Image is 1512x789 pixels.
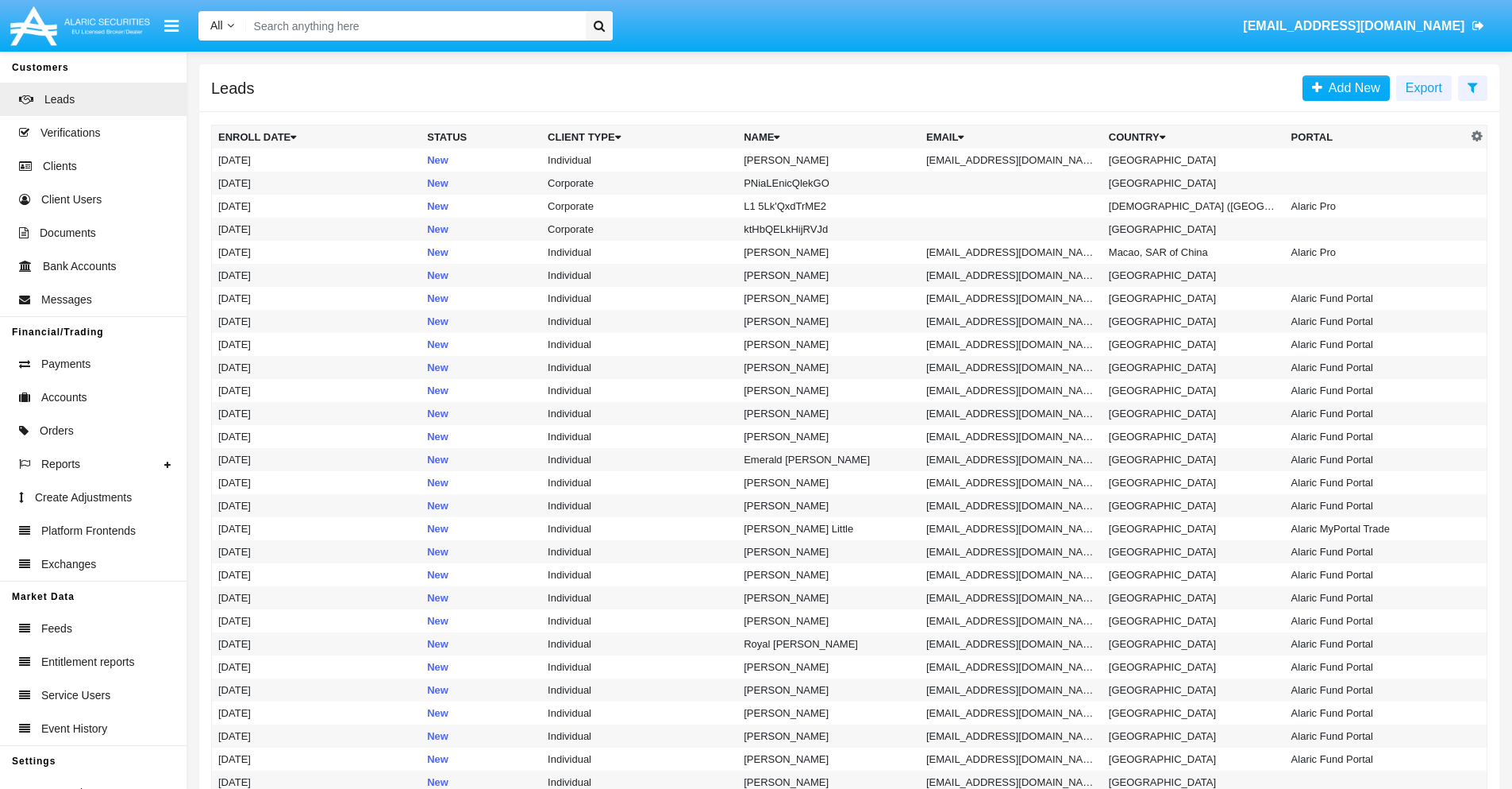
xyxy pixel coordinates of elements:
td: [EMAIL_ADDRESS][DOMAIN_NAME] [920,494,1102,517]
span: Service Users [41,687,110,704]
td: Alaric Fund Portal [1285,425,1468,448]
td: Individual [541,725,737,748]
td: [DATE] [212,333,421,356]
td: Individual [541,540,737,563]
td: Individual [541,402,737,425]
span: Event History [41,721,107,737]
td: Individual [541,425,737,448]
td: [GEOGRAPHIC_DATA] [1102,563,1285,586]
td: [DATE] [212,494,421,517]
td: Individual [541,264,737,287]
td: [EMAIL_ADDRESS][DOMAIN_NAME] [920,310,1102,333]
td: Individual [541,702,737,725]
td: Alaric Fund Portal [1285,748,1468,771]
td: [GEOGRAPHIC_DATA] [1102,310,1285,333]
td: [GEOGRAPHIC_DATA] [1102,218,1285,241]
td: New [421,517,541,540]
td: L1 5Lk'QxdTrME2 [737,195,920,218]
td: [GEOGRAPHIC_DATA] [1102,632,1285,656]
td: [EMAIL_ADDRESS][DOMAIN_NAME] [920,379,1102,402]
td: [GEOGRAPHIC_DATA] [1102,287,1285,310]
td: [GEOGRAPHIC_DATA] [1102,517,1285,540]
h5: Leads [211,82,255,95]
td: ktHbQELkHijRVJd [737,218,920,241]
td: [DATE] [212,609,421,632]
span: Payments [41,356,90,373]
td: [EMAIL_ADDRESS][DOMAIN_NAME] [920,425,1102,448]
td: [GEOGRAPHIC_DATA] [1102,448,1285,471]
td: PNiaLEnicQlekGO [737,172,920,195]
th: Client Type [541,126,737,149]
td: [PERSON_NAME] [737,586,920,609]
td: [DATE] [212,748,421,771]
th: Enroll Date [212,126,421,149]
td: [EMAIL_ADDRESS][DOMAIN_NAME] [920,356,1102,379]
td: New [421,264,541,287]
td: [PERSON_NAME] [737,656,920,679]
span: Client Users [41,191,102,208]
td: New [421,632,541,656]
td: [DATE] [212,632,421,656]
td: New [421,425,541,448]
td: [GEOGRAPHIC_DATA] [1102,402,1285,425]
td: [GEOGRAPHIC_DATA] [1102,172,1285,195]
td: [EMAIL_ADDRESS][DOMAIN_NAME] [920,656,1102,679]
td: Alaric Pro [1285,195,1468,218]
td: Individual [541,656,737,679]
td: [GEOGRAPHIC_DATA] [1102,540,1285,563]
td: [EMAIL_ADDRESS][DOMAIN_NAME] [920,241,1102,264]
td: [EMAIL_ADDRESS][DOMAIN_NAME] [920,748,1102,771]
td: Macao, SAR of China [1102,241,1285,264]
button: Export [1396,75,1452,101]
td: [DATE] [212,679,421,702]
span: Entitlement reports [41,654,135,671]
td: New [421,563,541,586]
td: [PERSON_NAME] Little [737,517,920,540]
td: Alaric Fund Portal [1285,586,1468,609]
td: [GEOGRAPHIC_DATA] [1102,586,1285,609]
td: [GEOGRAPHIC_DATA] [1102,356,1285,379]
td: [EMAIL_ADDRESS][DOMAIN_NAME] [920,402,1102,425]
td: [DATE] [212,287,421,310]
span: Clients [43,158,77,175]
td: [PERSON_NAME] [737,149,920,172]
td: [GEOGRAPHIC_DATA] [1102,494,1285,517]
td: Individual [541,241,737,264]
td: [PERSON_NAME] [737,563,920,586]
td: Alaric Fund Portal [1285,448,1468,471]
td: [GEOGRAPHIC_DATA] [1102,333,1285,356]
a: [EMAIL_ADDRESS][DOMAIN_NAME] [1236,4,1492,48]
span: Export [1406,81,1442,95]
td: Individual [541,471,737,494]
td: Alaric Fund Portal [1285,725,1468,748]
td: [EMAIL_ADDRESS][DOMAIN_NAME] [920,287,1102,310]
td: [EMAIL_ADDRESS][DOMAIN_NAME] [920,333,1102,356]
th: Country [1102,126,1285,149]
td: [EMAIL_ADDRESS][DOMAIN_NAME] [920,586,1102,609]
td: [PERSON_NAME] [737,471,920,494]
span: Documents [40,225,96,242]
td: [EMAIL_ADDRESS][DOMAIN_NAME] [920,517,1102,540]
td: Individual [541,748,737,771]
td: [PERSON_NAME] [737,287,920,310]
td: [GEOGRAPHIC_DATA] [1102,149,1285,172]
td: Individual [541,609,737,632]
td: Alaric Fund Portal [1285,632,1468,656]
td: [PERSON_NAME] [737,241,920,264]
td: New [421,218,541,241]
td: Individual [541,379,737,402]
td: Individual [541,632,737,656]
span: Exchanges [41,556,96,573]
td: [DATE] [212,702,421,725]
td: Alaric Fund Portal [1285,679,1468,702]
td: New [421,172,541,195]
td: New [421,195,541,218]
td: [PERSON_NAME] [737,402,920,425]
td: [GEOGRAPHIC_DATA] [1102,725,1285,748]
td: [PERSON_NAME] [737,333,920,356]
td: [EMAIL_ADDRESS][DOMAIN_NAME] [920,632,1102,656]
td: New [421,586,541,609]
th: Email [920,126,1102,149]
td: Individual [541,333,737,356]
td: Alaric Fund Portal [1285,702,1468,725]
